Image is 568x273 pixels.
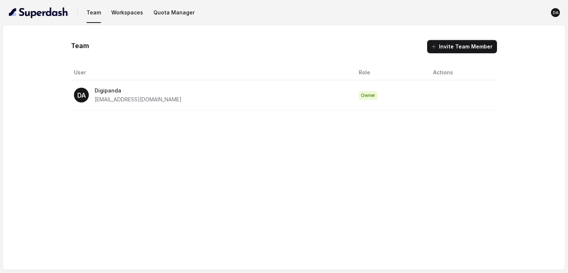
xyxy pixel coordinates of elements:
span: Owner [359,91,378,100]
button: Workspaces [108,6,146,19]
p: Digipanda [95,86,182,95]
th: Actions [427,65,497,80]
button: Quota Manager [151,6,197,19]
button: Invite Team Member [427,40,497,53]
text: DA [553,10,559,15]
img: light.svg [9,7,68,18]
button: Team [84,6,104,19]
text: DA [77,91,86,99]
span: [EMAIL_ADDRESS][DOMAIN_NAME] [95,96,182,102]
th: User [71,65,353,80]
th: Role [353,65,427,80]
h1: Team [71,40,89,52]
